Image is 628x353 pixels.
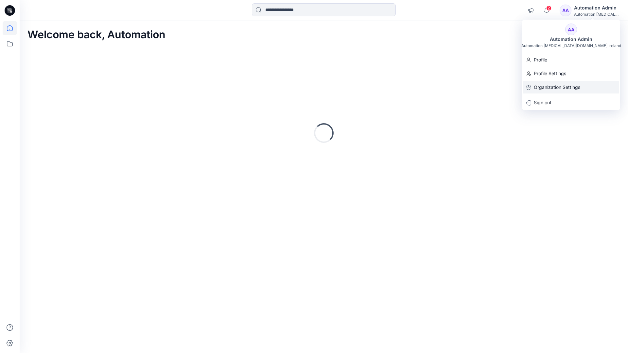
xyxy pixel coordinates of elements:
[574,4,620,12] div: Automation Admin
[560,5,571,16] div: AA
[27,29,166,41] h2: Welcome back, Automation
[546,35,596,43] div: Automation Admin
[574,12,620,17] div: Automation [MEDICAL_DATA]...
[534,81,580,93] p: Organization Settings
[534,96,551,109] p: Sign out
[521,43,621,48] div: Automation [MEDICAL_DATA][DOMAIN_NAME] Ireland
[522,54,620,66] a: Profile
[546,6,551,11] span: 2
[522,67,620,80] a: Profile Settings
[534,67,566,80] p: Profile Settings
[522,81,620,93] a: Organization Settings
[534,54,547,66] p: Profile
[565,24,577,35] div: AA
